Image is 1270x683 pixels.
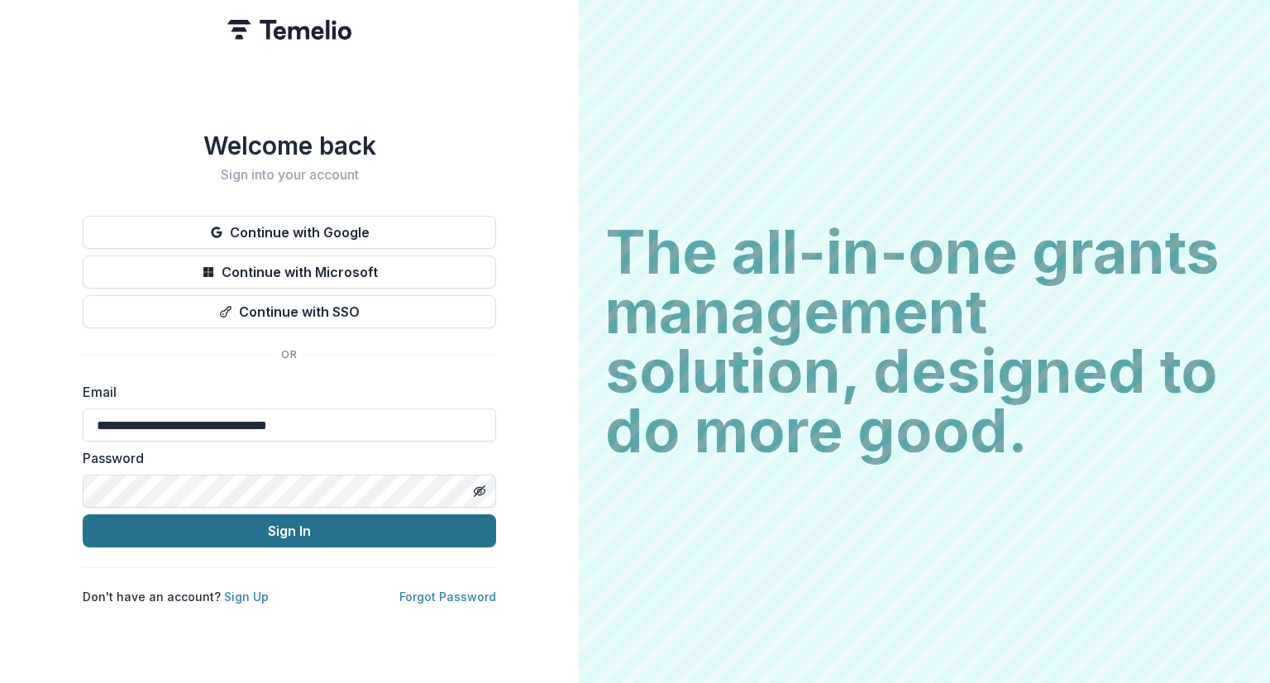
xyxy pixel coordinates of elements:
[83,382,486,402] label: Email
[83,514,496,547] button: Sign In
[83,588,269,605] p: Don't have an account?
[227,20,351,40] img: Temelio
[83,448,486,468] label: Password
[466,478,493,504] button: Toggle password visibility
[83,131,496,160] h1: Welcome back
[224,590,269,604] a: Sign Up
[83,295,496,328] button: Continue with SSO
[83,256,496,289] button: Continue with Microsoft
[83,216,496,249] button: Continue with Google
[399,590,496,604] a: Forgot Password
[83,167,496,183] h2: Sign into your account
